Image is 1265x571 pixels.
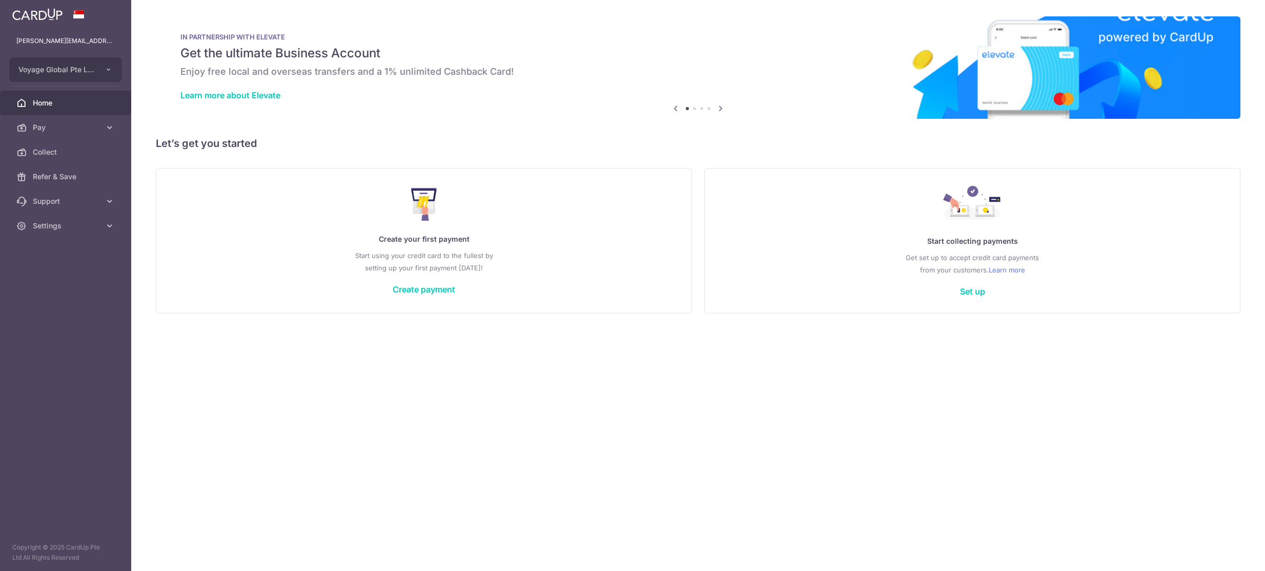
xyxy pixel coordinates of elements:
img: Collect Payment [943,186,1002,223]
img: Make Payment [411,188,437,221]
h5: Get the ultimate Business Account [180,45,1216,61]
p: IN PARTNERSHIP WITH ELEVATE [180,33,1216,41]
p: [PERSON_NAME][EMAIL_ADDRESS][DOMAIN_NAME] [16,36,115,46]
img: CardUp [12,8,63,20]
img: Renovation banner [156,16,1240,119]
p: Get set up to accept credit card payments from your customers. [725,251,1219,276]
span: Voyage Global Pte Ltd [18,65,94,75]
a: Set up [960,286,985,297]
span: Settings [33,221,100,231]
span: Home [33,98,100,108]
span: Collect [33,147,100,157]
a: Create payment [393,284,455,294]
span: Pay [33,122,100,133]
span: Support [33,196,100,206]
p: Start using your credit card to the fullest by setting up your first payment [DATE]! [177,249,671,274]
p: Start collecting payments [725,235,1219,247]
p: Create your first payment [177,233,671,245]
a: Learn more about Elevate [180,90,280,100]
a: Learn more [989,264,1025,276]
button: Voyage Global Pte Ltd [9,57,122,82]
h5: Let’s get you started [156,135,1240,152]
h6: Enjoy free local and overseas transfers and a 1% unlimited Cashback Card! [180,66,1216,78]
span: Refer & Save [33,172,100,182]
